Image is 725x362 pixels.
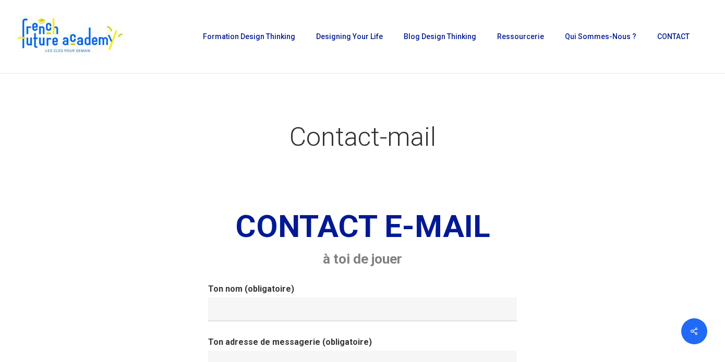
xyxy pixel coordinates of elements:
a: Blog Design Thinking [398,33,481,40]
input: Ton nom (obligatoire) [208,297,517,321]
span: CONTACT [657,32,690,41]
strong: à toi de jouer [323,251,402,267]
img: French Future Academy [15,16,125,57]
span: Blog Design Thinking [404,32,476,41]
label: Ton nom (obligatoire) [208,284,517,321]
a: Qui sommes-nous ? [560,33,642,40]
span: Qui sommes-nous ? [565,32,636,41]
a: Designing Your Life [311,33,388,40]
span: Formation Design Thinking [203,32,295,41]
a: Formation Design Thinking [198,33,300,40]
h1: Contact-mail [47,111,678,163]
h1: CONTACT E-MAIL [47,207,678,246]
a: Ressourcerie [492,33,549,40]
span: Ressourcerie [497,32,544,41]
span: Designing Your Life [316,32,383,41]
a: CONTACT [652,33,695,40]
